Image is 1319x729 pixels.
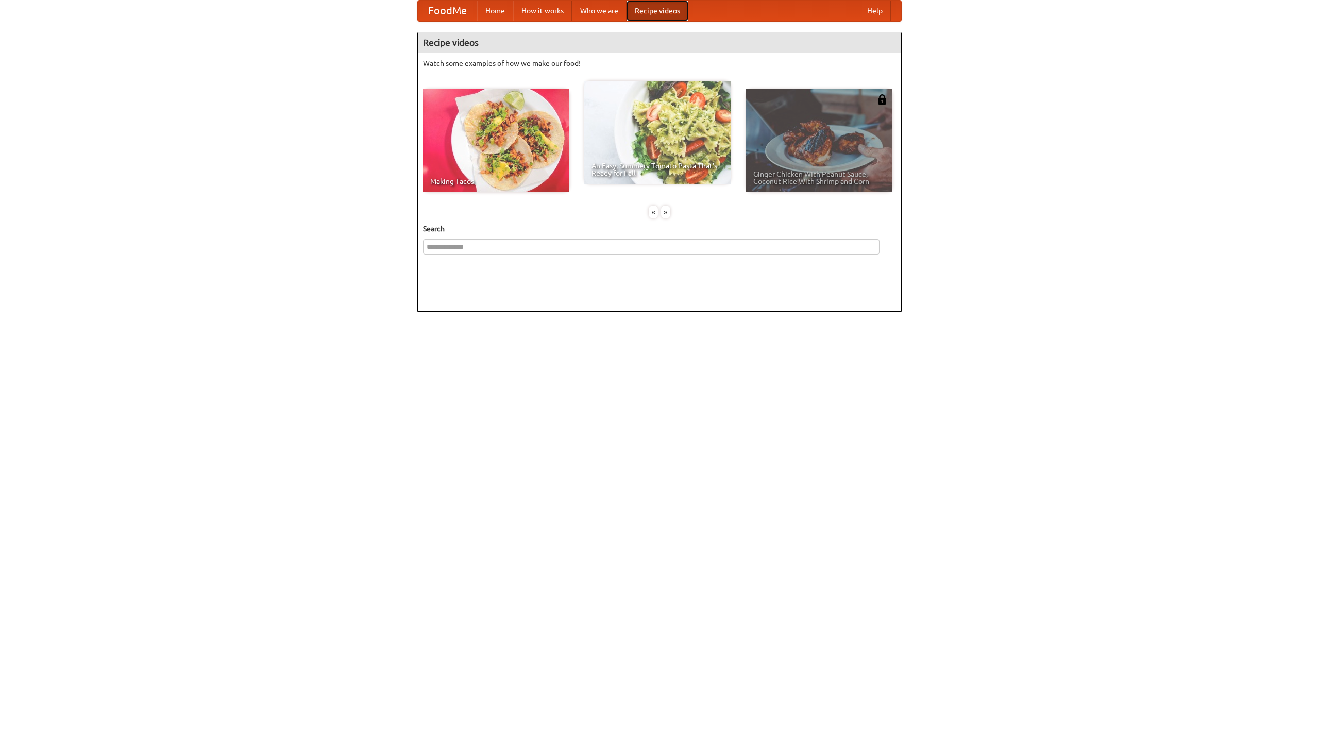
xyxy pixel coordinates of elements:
p: Watch some examples of how we make our food! [423,58,896,69]
div: « [649,206,658,218]
a: Help [859,1,891,21]
a: Home [477,1,513,21]
span: Making Tacos [430,178,562,185]
a: FoodMe [418,1,477,21]
img: 483408.png [877,94,887,105]
a: Who we are [572,1,627,21]
a: Making Tacos [423,89,569,192]
span: An Easy, Summery Tomato Pasta That's Ready for Fall [591,162,723,177]
h4: Recipe videos [418,32,901,53]
a: An Easy, Summery Tomato Pasta That's Ready for Fall [584,81,731,184]
a: How it works [513,1,572,21]
div: » [661,206,670,218]
a: Recipe videos [627,1,688,21]
h5: Search [423,224,896,234]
